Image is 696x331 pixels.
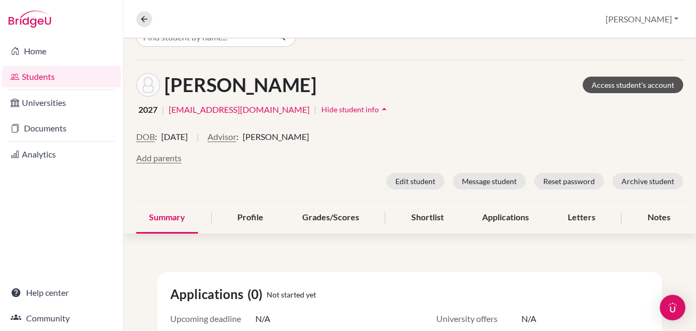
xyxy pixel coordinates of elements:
img: Enakshi Khanna's avatar [136,73,160,97]
div: Profile [225,202,276,234]
a: [EMAIL_ADDRESS][DOMAIN_NAME] [169,103,310,116]
span: | [314,103,317,116]
span: : [236,130,238,143]
button: Hide student infoarrow_drop_up [321,101,390,118]
i: arrow_drop_up [379,104,390,114]
button: [PERSON_NAME] [601,9,683,29]
div: Notes [635,202,683,234]
h1: [PERSON_NAME] [164,73,317,96]
a: Documents [2,118,121,139]
button: Message student [453,173,526,189]
a: Community [2,308,121,329]
span: (0) [247,285,267,304]
span: [PERSON_NAME] [243,130,309,143]
div: Letters [555,202,608,234]
button: Advisor [208,130,236,143]
button: DOB [136,130,155,143]
span: N/A [255,312,270,325]
button: Edit student [386,173,444,189]
button: Archive student [612,173,683,189]
div: Grades/Scores [289,202,372,234]
span: Applications [170,285,247,304]
span: N/A [521,312,536,325]
a: Analytics [2,144,121,165]
span: | [162,103,164,116]
div: Shortlist [399,202,457,234]
a: Students [2,66,121,87]
span: Upcoming deadline [170,312,255,325]
span: : [155,130,157,143]
span: | [196,130,199,152]
div: Summary [136,202,198,234]
a: Home [2,40,121,62]
button: Reset password [534,173,604,189]
img: Bridge-U [9,11,51,28]
a: Access student's account [583,77,683,93]
span: Hide student info [321,105,379,114]
a: Help center [2,282,121,303]
div: Open Intercom Messenger [660,295,685,320]
span: 2027 [138,103,158,116]
a: Universities [2,92,121,113]
button: Add parents [136,152,181,164]
span: Not started yet [267,289,316,300]
div: Applications [469,202,542,234]
span: [DATE] [161,130,188,143]
span: University offers [436,312,521,325]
